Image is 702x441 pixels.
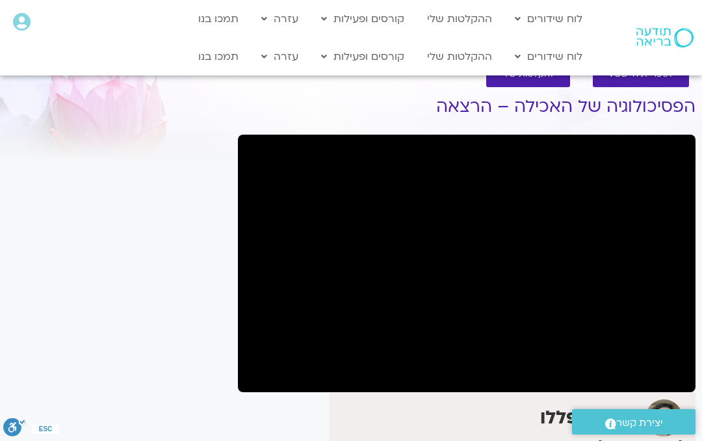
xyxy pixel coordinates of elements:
[508,7,589,31] a: לוח שידורים
[502,70,554,79] span: להקלטות שלי
[238,97,695,116] h1: הפסיכולוגיה של האכילה – הרצאה
[540,405,636,430] strong: הילה אפללו
[608,70,673,79] span: לספריית ה-VOD
[421,7,499,31] a: ההקלטות שלי
[616,414,663,432] span: יצירת קשר
[192,44,245,69] a: תמכו בנו
[645,399,682,436] img: הילה אפללו
[255,7,305,31] a: עזרה
[315,44,411,69] a: קורסים ופעילות
[255,44,305,69] a: עזרה
[315,7,411,31] a: קורסים ופעילות
[572,409,695,434] a: יצירת קשר
[421,44,499,69] a: ההקלטות שלי
[636,28,694,47] img: תודעה בריאה
[192,7,245,31] a: תמכו בנו
[508,44,589,69] a: לוח שידורים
